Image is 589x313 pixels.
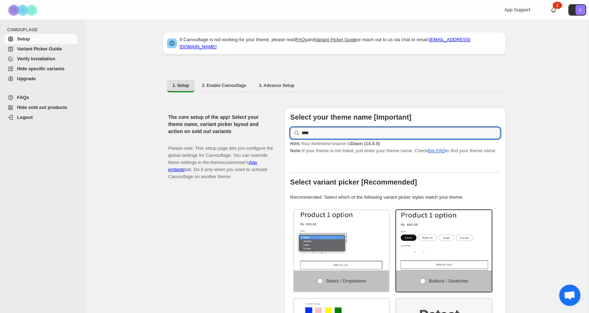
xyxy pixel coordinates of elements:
[17,56,55,61] span: Verify Installation
[17,46,62,51] span: Variant Picker Guide
[4,44,77,54] a: Variant Picker Guide
[259,83,294,88] span: 3. Advance Setup
[168,138,273,180] p: Please note: This setup page lets you configure the global settings for Camouflage. You can overr...
[290,141,380,146] span: Your live theme's name is
[17,115,33,120] span: Logout
[429,278,468,284] span: Buttons / Swatches
[6,0,41,20] img: Camouflage
[202,83,246,88] span: 2. Enable Camouflage
[553,2,562,9] div: 1
[4,93,77,103] a: FAQs
[296,37,307,42] a: FAQs
[17,105,67,110] span: Hide sold out products
[326,278,366,284] span: Select / Dropdowns
[4,54,77,64] a: Verify Installation
[17,36,30,42] span: Setup
[180,36,502,50] p: If Camouflage is not working for your theme, please read and or reach out to us via chat or email:
[290,140,500,154] p: If your theme is not listed, just enter your theme name. Check to find your theme name.
[315,37,357,42] a: Variant Picker Guide
[168,114,273,135] h2: The core setup of the app! Select your theme name, variant picker layout and action on sold out v...
[17,95,29,100] span: FAQs
[290,194,500,201] p: Recommended: Select which of the following variant picker styles match your theme.
[290,148,302,153] strong: Note:
[173,83,189,88] span: 1. Setup
[17,76,36,81] span: Upgrade
[4,112,77,122] a: Logout
[350,141,380,146] strong: Dawn (14.0.0)
[290,141,301,146] strong: Hint:
[4,103,77,112] a: Hide sold out products
[579,8,582,12] text: E
[396,210,492,270] img: Buttons / Swatches
[290,178,417,186] b: Select variant picker [Recommended]
[550,6,557,13] a: 1
[559,285,580,306] a: Open chat
[568,4,586,16] button: Avatar with initials E
[4,34,77,44] a: Setup
[4,74,77,84] a: Upgrade
[428,148,445,153] a: this FAQ
[290,113,411,121] b: Select your theme name [Important]
[4,64,77,74] a: Hide specific variants
[576,5,585,15] span: Avatar with initials E
[504,7,530,12] span: App Support
[294,210,389,270] img: Select / Dropdowns
[17,66,65,71] span: Hide specific variants
[7,27,80,33] span: CAMOUFLAGE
